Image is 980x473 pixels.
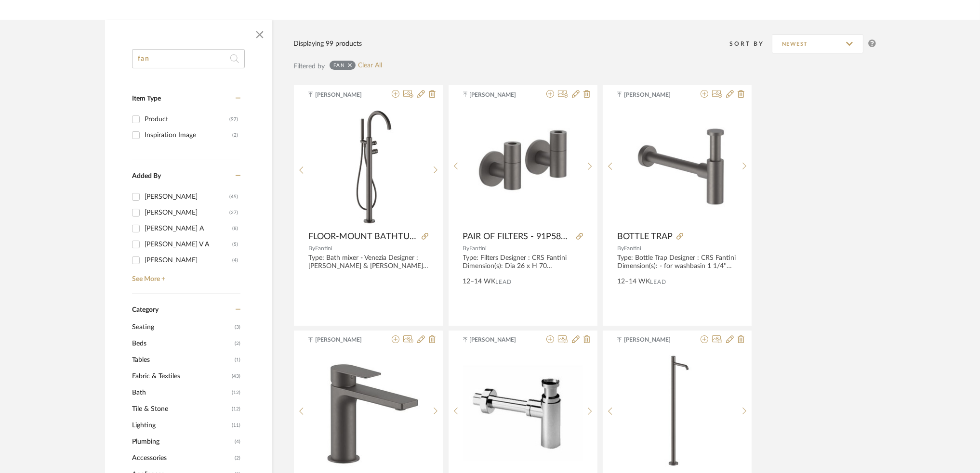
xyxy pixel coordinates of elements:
div: Type: Bottle Trap Designer : CRS Fantini Dimension(s): - for washbasin 1 1/4'' inlet 1 1/4'' outl... [617,254,737,270]
div: (2) [232,128,238,143]
span: Added By [132,173,161,179]
span: By [463,245,470,251]
div: [PERSON_NAME] V A [145,237,232,252]
span: 12–14 WK [617,277,650,287]
span: (12) [232,385,240,400]
img: MYO SINGLE-HOLE WASHBASIN MIXER [312,351,425,472]
span: (12) [232,401,240,417]
a: See More + [130,268,240,283]
span: (4) [235,434,240,449]
img: PAIR OF FILTERS - 91P58364 [463,125,583,208]
div: (45) [229,189,238,205]
div: 0 [309,106,428,226]
a: Clear All [358,62,382,70]
span: By [308,245,315,251]
img: NOSTROMO FLOO-MOUNT WASHBASIN MIXER [657,351,697,472]
span: Plumbing [132,434,232,450]
img: BOTTLE TRAP 91-02-9234 [463,361,583,461]
img: BOTTLE TRAP [618,115,737,217]
span: (1) [235,352,240,368]
div: Sort By [729,39,772,49]
span: [PERSON_NAME] [315,90,376,99]
span: Item Type [132,95,161,102]
span: Lighting [132,417,229,434]
span: (2) [235,336,240,351]
div: [PERSON_NAME] [145,253,232,268]
span: Tile & Stone [132,401,229,417]
div: (97) [229,112,238,127]
span: By [617,245,624,251]
span: Seating [132,319,232,335]
span: Fabric & Textiles [132,368,229,384]
div: Type: Bath mixer - Venezia Designer : [PERSON_NAME] & [PERSON_NAME] Dimension(s): - Material/Fini... [308,254,428,270]
div: (5) [232,237,238,252]
span: [PERSON_NAME] [470,335,530,344]
div: Product [145,112,229,127]
div: Inspiration Image [145,128,232,143]
span: Beds [132,335,232,352]
div: (4) [232,253,238,268]
span: (2) [235,450,240,466]
span: Tables [132,352,232,368]
div: [PERSON_NAME] [145,205,229,220]
span: Fantini [470,245,487,251]
div: [PERSON_NAME] [145,189,229,205]
span: [PERSON_NAME] [624,335,685,344]
span: Lead [650,279,666,285]
span: [PERSON_NAME] [470,90,530,99]
div: [PERSON_NAME] A [145,221,232,236]
div: Displaying 99 products [293,38,362,49]
span: 12–14 WK [463,277,496,287]
span: BOTTLE TRAP [617,231,673,242]
span: PAIR OF FILTERS - 91P58364 [463,231,572,242]
div: fan [333,62,345,68]
span: Fantini [315,245,332,251]
span: Fantini [624,245,641,251]
span: (11) [232,418,240,433]
img: FLOOR-MOUNT BATHTUB MIXER [336,106,401,226]
div: Filtered by [293,61,325,72]
div: (27) [229,205,238,220]
button: Close [250,25,269,44]
span: FLOOR-MOUNT BATHTUB MIXER [308,231,418,242]
span: Bath [132,384,229,401]
span: Accessories [132,450,232,466]
span: [PERSON_NAME] [315,335,376,344]
span: (43) [232,369,240,384]
div: (8) [232,221,238,236]
span: Category [132,306,159,314]
span: Lead [496,279,512,285]
span: [PERSON_NAME] [624,90,685,99]
span: (3) [235,320,240,335]
div: Type: Filters Designer : CRS Fantini Dimension(s): Dia 26 x H 70 Material/Finishes : Matt Gun Met... [463,254,583,270]
input: Search within 99 results [132,49,245,68]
